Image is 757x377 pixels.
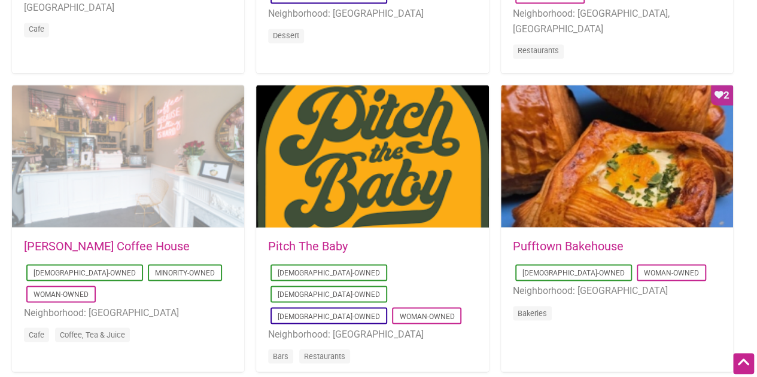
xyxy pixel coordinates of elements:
[513,283,721,299] li: Neighborhood: [GEOGRAPHIC_DATA]
[268,239,348,253] a: Pitch The Baby
[399,312,454,320] a: Woman-Owned
[644,269,699,277] a: Woman-Owned
[733,353,754,374] div: Scroll Back to Top
[304,351,345,360] a: Restaurants
[513,6,721,36] li: Neighborhood: [GEOGRAPHIC_DATA], [GEOGRAPHIC_DATA]
[155,269,215,277] a: Minority-Owned
[278,269,380,277] a: [DEMOGRAPHIC_DATA]-Owned
[60,330,125,339] a: Coffee, Tea & Juice
[24,239,190,253] a: [PERSON_NAME] Coffee House
[518,308,547,317] a: Bakeries
[29,24,44,33] a: Cafe
[518,46,559,55] a: Restaurants
[278,312,380,320] a: [DEMOGRAPHIC_DATA]-Owned
[29,330,44,339] a: Cafe
[34,269,136,277] a: [DEMOGRAPHIC_DATA]-Owned
[34,290,89,299] a: Woman-Owned
[522,269,625,277] a: [DEMOGRAPHIC_DATA]-Owned
[24,305,232,320] li: Neighborhood: [GEOGRAPHIC_DATA]
[273,351,288,360] a: Bars
[278,290,380,299] a: [DEMOGRAPHIC_DATA]-Owned
[268,6,476,22] li: Neighborhood: [GEOGRAPHIC_DATA]
[513,239,624,253] a: Pufftown Bakehouse
[268,326,476,342] li: Neighborhood: [GEOGRAPHIC_DATA]
[273,31,299,40] a: Dessert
